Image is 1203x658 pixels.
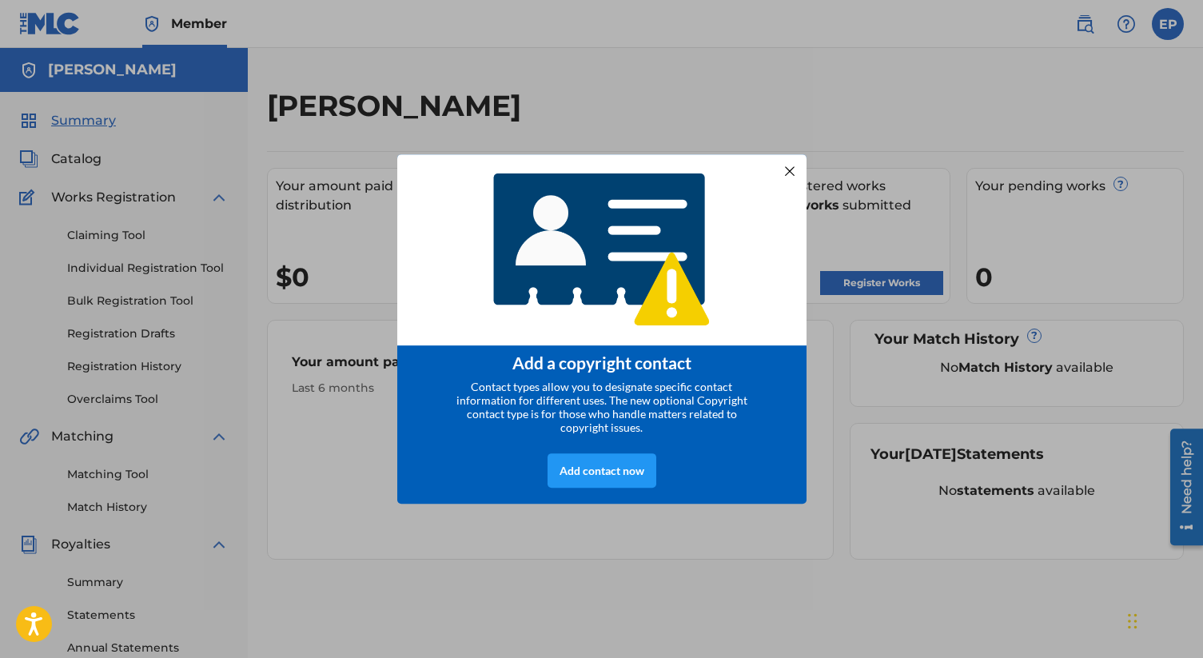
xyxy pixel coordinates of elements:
span: Contact types allow you to designate specific contact information for different uses. The new opt... [456,380,747,434]
div: Add contact now [548,453,656,488]
div: Open Resource Center [12,6,45,122]
img: 4768233920565408.png [483,162,721,338]
div: Add a copyright contact [417,353,787,373]
div: entering modal [397,154,807,504]
div: Need help? [18,18,39,91]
